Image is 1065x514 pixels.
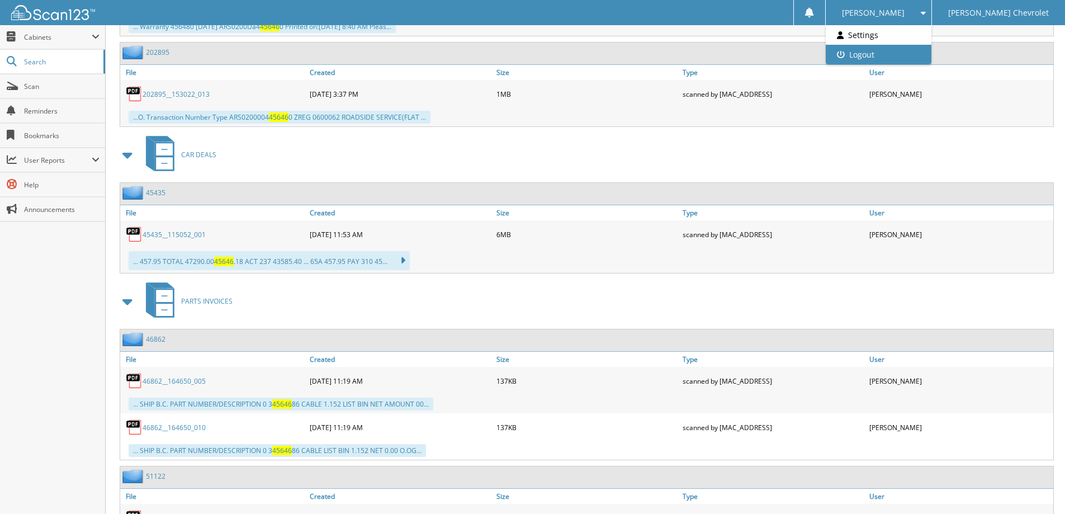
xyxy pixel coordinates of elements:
[126,419,143,436] img: PDF.png
[260,22,280,31] span: 45646
[680,489,867,504] a: Type
[129,20,396,33] div: ... Warranty 456480 [DATE] ARS0200Da4 0 Printed on:[DATE] 8:40 AM Pleas...
[146,188,165,197] a: 45435
[139,279,233,323] a: PARTS INVOICES
[307,352,494,367] a: Created
[867,83,1053,105] div: [PERSON_NAME]
[680,370,867,392] div: scanned by [MAC_ADDRESS]
[680,352,867,367] a: Type
[948,10,1049,16] span: [PERSON_NAME] Chevrolet
[129,398,433,411] div: ... SHIP B.C. PART NUMBER/DESCRIPTION 0 3 86 CABLE 1.152 LIST BIN NET AMOUNT 00...
[494,83,680,105] div: 1MB
[307,205,494,220] a: Created
[307,223,494,246] div: [DATE] 11:53 AM
[122,45,146,59] img: folder2.png
[867,205,1053,220] a: User
[680,83,867,105] div: scanned by [MAC_ADDRESS]
[143,230,206,239] a: 45435__115052_001
[494,489,680,504] a: Size
[126,372,143,389] img: PDF.png
[122,332,146,346] img: folder2.png
[269,112,288,122] span: 45646
[139,133,216,177] a: CAR DEALS
[307,83,494,105] div: [DATE] 3:37 PM
[494,65,680,80] a: Size
[494,205,680,220] a: Size
[867,223,1053,246] div: [PERSON_NAME]
[307,416,494,438] div: [DATE] 11:19 AM
[120,65,307,80] a: File
[24,32,92,42] span: Cabinets
[129,444,426,457] div: ... SHIP B.C. PART NUMBER/DESCRIPTION 0 3 86 CABLE LIST BIN 1.152 NET 0.00 O.OG...
[680,223,867,246] div: scanned by [MAC_ADDRESS]
[680,205,867,220] a: Type
[146,48,169,57] a: 202895
[146,471,165,481] a: 51122
[129,251,410,270] div: ... 457.95 TOTAL 47290.00 .18 ACT 237 43585.40 ... 65A 457.95 PAY 310 45...
[272,446,292,455] span: 45646
[181,296,233,306] span: PARTS INVOICES
[867,416,1053,438] div: [PERSON_NAME]
[826,25,931,45] a: Settings
[122,469,146,483] img: folder2.png
[307,65,494,80] a: Created
[24,155,92,165] span: User Reports
[24,180,100,190] span: Help
[24,106,100,116] span: Reminders
[143,376,206,386] a: 46862__164650_005
[494,416,680,438] div: 137KB
[272,399,292,409] span: 45646
[24,205,100,214] span: Announcements
[122,186,146,200] img: folder2.png
[867,370,1053,392] div: [PERSON_NAME]
[867,65,1053,80] a: User
[826,45,931,64] a: Logout
[842,10,905,16] span: [PERSON_NAME]
[680,416,867,438] div: scanned by [MAC_ADDRESS]
[307,489,494,504] a: Created
[24,57,98,67] span: Search
[126,226,143,243] img: PDF.png
[143,89,210,99] a: 202895__153022_013
[120,489,307,504] a: File
[126,86,143,102] img: PDF.png
[146,334,165,344] a: 46862
[120,205,307,220] a: File
[120,352,307,367] a: File
[494,370,680,392] div: 137KB
[867,352,1053,367] a: User
[129,111,430,124] div: ...O. Transaction Number Type ARS0200004 0 ZREG 0600062 ROADSIDE SERVICE(FLAT ...
[11,5,95,20] img: scan123-logo-white.svg
[680,65,867,80] a: Type
[24,82,100,91] span: Scan
[143,423,206,432] a: 46862__164650_010
[24,131,100,140] span: Bookmarks
[1009,460,1065,514] iframe: Chat Widget
[867,489,1053,504] a: User
[494,352,680,367] a: Size
[181,150,216,159] span: CAR DEALS
[214,257,234,266] span: 45646
[494,223,680,246] div: 6MB
[307,370,494,392] div: [DATE] 11:19 AM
